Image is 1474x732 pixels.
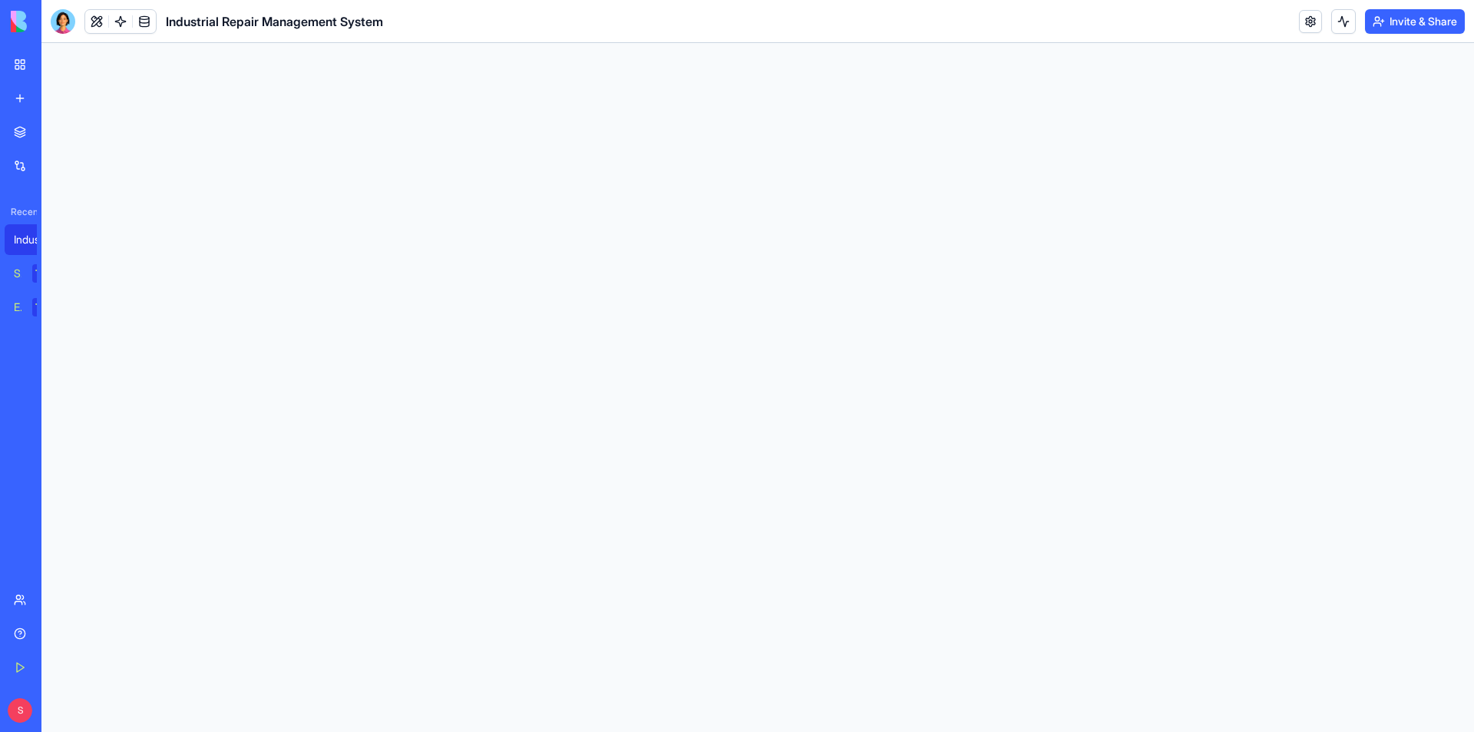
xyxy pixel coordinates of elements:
img: logo [11,11,106,32]
div: TRY [32,264,57,283]
span: Recent [5,206,37,218]
a: Social Media Content GeneratorTRY [5,258,66,289]
span: Industrial Repair Management System [166,12,383,31]
a: Email Marketing GeneratorTRY [5,292,66,323]
a: Industrial Repair Management System [5,224,66,255]
div: Email Marketing Generator [14,300,21,315]
div: Social Media Content Generator [14,266,21,281]
span: S [8,698,32,723]
div: Industrial Repair Management System [14,232,57,247]
button: Invite & Share [1365,9,1465,34]
div: TRY [32,298,57,316]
